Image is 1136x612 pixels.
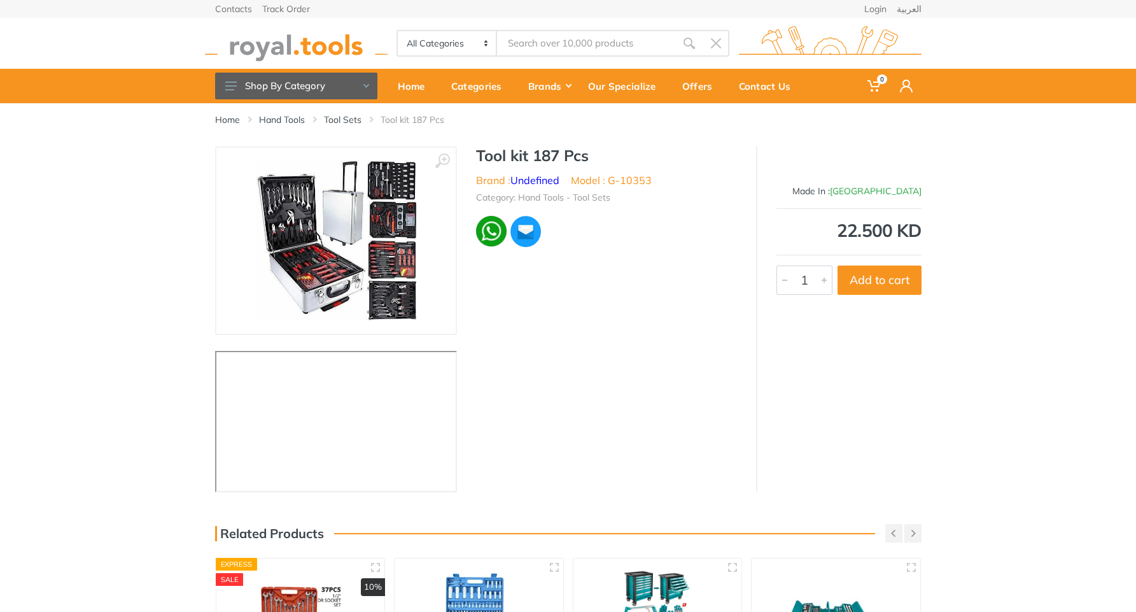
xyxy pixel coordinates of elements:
[215,73,377,99] button: Shop By Category
[510,174,559,187] a: Undefined
[476,216,507,246] img: wa.webp
[730,73,808,99] div: Contact Us
[205,26,388,61] img: royal.tools Logo
[442,69,519,103] a: Categories
[883,153,922,185] img: Undefined
[476,191,610,204] li: Category: Hand Tools - Tool Sets
[215,4,252,13] a: Contacts
[256,160,416,321] img: Royal Tools - Tool kit 187 Pcs
[215,113,922,126] nav: breadcrumb
[859,69,891,103] a: 0
[215,526,324,541] h3: Related Products
[381,113,463,126] li: Tool kit 187 Pcs
[730,69,808,103] a: Contact Us
[739,26,922,61] img: royal.tools Logo
[776,185,922,198] div: Made In :
[838,266,922,295] button: Add to cart
[830,185,922,197] span: [GEOGRAPHIC_DATA]
[389,69,442,103] a: Home
[476,173,559,188] li: Brand :
[259,113,305,126] a: Hand Tools
[398,31,498,55] select: Category
[897,4,922,13] a: العربية
[776,222,922,239] div: 22.500 KD
[864,4,887,13] a: Login
[877,75,887,84] span: 0
[519,73,579,99] div: Brands
[571,173,652,188] li: Model : G-10353
[216,573,244,586] div: SALE
[579,73,673,99] div: Our Specialize
[215,113,240,126] a: Home
[509,215,543,248] img: ma.webp
[361,578,385,596] div: 10%
[579,69,673,103] a: Our Specialize
[262,4,310,13] a: Track Order
[673,73,730,99] div: Offers
[497,30,675,57] input: Site search
[324,113,361,126] a: Tool Sets
[216,558,258,571] div: Express
[476,146,737,165] h1: Tool kit 187 Pcs
[389,73,442,99] div: Home
[673,69,730,103] a: Offers
[442,73,519,99] div: Categories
